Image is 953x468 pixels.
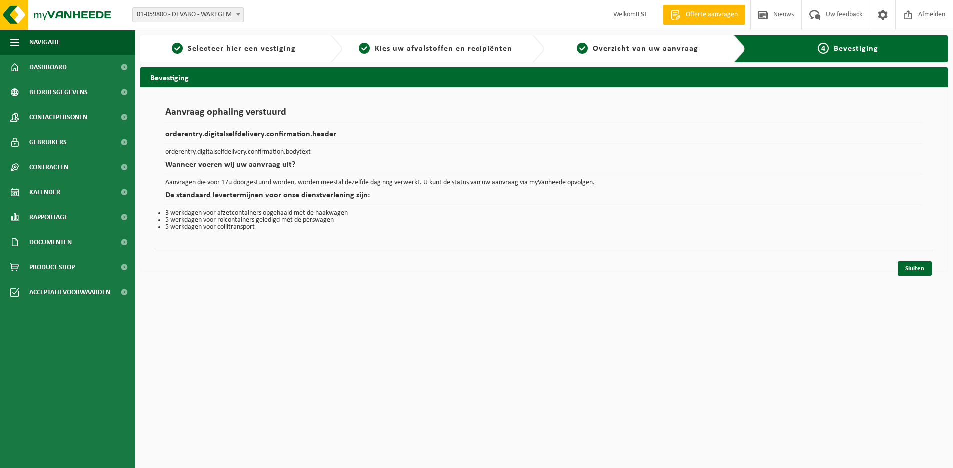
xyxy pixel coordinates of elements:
[549,43,726,55] a: 3Overzicht van uw aanvraag
[165,217,923,224] li: 5 werkdagen voor rolcontainers geledigd met de perswagen
[898,261,932,276] a: Sluiten
[29,30,60,55] span: Navigatie
[165,161,923,174] h2: Wanneer voeren wij uw aanvraag uit?
[29,155,68,180] span: Contracten
[347,43,524,55] a: 2Kies uw afvalstoffen en recipiënten
[140,67,948,87] h2: Bevestiging
[29,230,72,255] span: Documenten
[133,8,243,22] span: 01-059800 - DEVABO - WAREGEM
[145,43,322,55] a: 1Selecteer hier een vestiging
[663,5,745,25] a: Offerte aanvragen
[165,191,923,205] h2: De standaard levertermijnen voor onze dienstverlening zijn:
[375,45,512,53] span: Kies uw afvalstoffen en recipiënten
[165,179,923,186] p: Aanvragen die voor 17u doorgestuurd worden, worden meestal dezelfde dag nog verwerkt. U kunt de s...
[29,205,68,230] span: Rapportage
[636,11,648,18] strong: ILSE
[29,180,60,205] span: Kalender
[29,105,87,130] span: Contactpersonen
[132,7,244,22] span: 01-059800 - DEVABO - WAREGEM
[683,10,740,20] span: Offerte aanvragen
[29,80,88,105] span: Bedrijfsgegevens
[165,130,923,144] h2: orderentry.digitalselfdelivery.confirmation.header
[818,43,829,54] span: 4
[165,224,923,231] li: 5 werkdagen voor collitransport
[165,149,923,156] p: orderentry.digitalselfdelivery.confirmation.bodytext
[593,45,698,53] span: Overzicht van uw aanvraag
[188,45,296,53] span: Selecteer hier een vestiging
[165,210,923,217] li: 3 werkdagen voor afzetcontainers opgehaald met de haakwagen
[577,43,588,54] span: 3
[29,280,110,305] span: Acceptatievoorwaarden
[165,107,923,123] h1: Aanvraag ophaling verstuurd
[29,130,67,155] span: Gebruikers
[172,43,183,54] span: 1
[359,43,370,54] span: 2
[834,45,878,53] span: Bevestiging
[29,255,75,280] span: Product Shop
[29,55,67,80] span: Dashboard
